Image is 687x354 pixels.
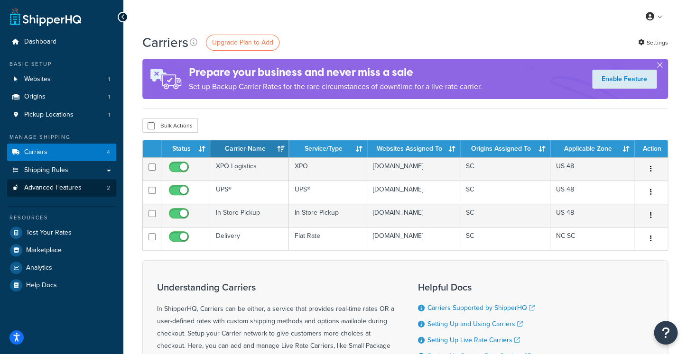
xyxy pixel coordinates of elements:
td: [DOMAIN_NAME] [367,227,460,250]
span: 1 [108,75,110,83]
span: Websites [24,75,51,83]
span: 2 [107,184,110,192]
a: Upgrade Plan to Add [206,35,279,51]
th: Origins Assigned To: activate to sort column ascending [460,140,550,157]
span: Advanced Features [24,184,82,192]
a: Pickup Locations 1 [7,106,116,124]
a: ShipperHQ Home [10,7,81,26]
th: Service/Type: activate to sort column ascending [289,140,367,157]
td: In-Store Pickup [289,204,367,227]
td: US 48 [550,204,634,227]
li: Advanced Features [7,179,116,197]
a: Origins 1 [7,88,116,106]
td: NC SC [550,227,634,250]
th: Carrier Name: activate to sort column ascending [210,140,289,157]
span: Dashboard [24,38,56,46]
a: Test Your Rates [7,224,116,241]
td: US 48 [550,157,634,181]
a: Dashboard [7,33,116,51]
li: Carriers [7,144,116,161]
h4: Prepare your business and never miss a sale [189,64,482,80]
li: Websites [7,71,116,88]
li: Pickup Locations [7,106,116,124]
td: XPO Logistics [210,157,289,181]
span: 1 [108,111,110,119]
span: Upgrade Plan to Add [212,37,273,47]
td: [DOMAIN_NAME] [367,181,460,204]
span: Help Docs [26,281,57,290]
h3: Helpful Docs [418,282,542,292]
th: Applicable Zone: activate to sort column ascending [550,140,634,157]
span: Test Your Rates [26,229,72,237]
td: US 48 [550,181,634,204]
a: Websites 1 [7,71,116,88]
td: In Store Pickup [210,204,289,227]
span: Analytics [26,264,52,272]
h1: Carriers [142,33,188,52]
span: Shipping Rules [24,166,68,174]
th: Action [634,140,668,157]
td: Delivery [210,227,289,250]
a: Shipping Rules [7,162,116,179]
a: Carriers 4 [7,144,116,161]
span: Origins [24,93,46,101]
img: ad-rules-rateshop-fe6ec290ccb7230408bd80ed9643f0289d75e0ffd9eb532fc0e269fcd187b520.png [142,59,189,99]
li: Origins [7,88,116,106]
td: UPS® [289,181,367,204]
span: Pickup Locations [24,111,74,119]
span: 4 [107,148,110,156]
span: Carriers [24,148,47,156]
td: Flat Rate [289,227,367,250]
a: Setting Up Live Rate Carriers [427,335,520,345]
td: XPO [289,157,367,181]
td: [DOMAIN_NAME] [367,157,460,181]
div: Resources [7,214,116,222]
th: Status: activate to sort column ascending [161,140,210,157]
button: Open Resource Center [654,321,678,345]
td: SC [460,227,550,250]
a: Analytics [7,259,116,276]
a: Setting Up and Using Carriers [427,319,523,329]
a: Carriers Supported by ShipperHQ [427,303,535,313]
a: Advanced Features 2 [7,179,116,197]
td: UPS® [210,181,289,204]
a: Settings [638,36,668,49]
span: Marketplace [26,246,62,254]
td: [DOMAIN_NAME] [367,204,460,227]
a: Marketplace [7,242,116,259]
span: 1 [108,93,110,101]
a: Help Docs [7,277,116,294]
th: Websites Assigned To: activate to sort column ascending [367,140,460,157]
a: Enable Feature [592,70,657,89]
div: Basic Setup [7,60,116,68]
td: SC [460,157,550,181]
td: SC [460,181,550,204]
div: Manage Shipping [7,133,116,141]
p: Set up Backup Carrier Rates for the rare circumstances of downtime for a live rate carrier. [189,80,482,93]
button: Bulk Actions [142,118,198,133]
h3: Understanding Carriers [157,282,394,292]
td: SC [460,204,550,227]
